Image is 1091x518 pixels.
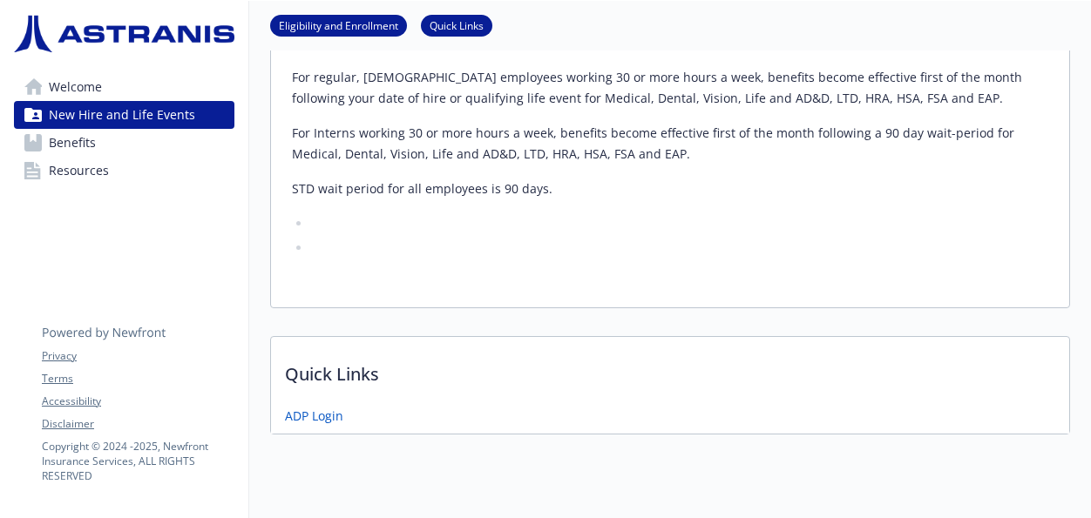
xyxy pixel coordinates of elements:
p: For Interns working 30 or more hours a week, benefits become effective first of the month followi... [292,123,1048,165]
p: For regular, [DEMOGRAPHIC_DATA] employees working 30 or more hours a week, benefits become effect... [292,67,1048,109]
a: Quick Links [421,17,492,33]
a: Resources [14,157,234,185]
p: STD wait period for all employees is 90 days. [292,178,1048,199]
p: Copyright © 2024 - 2025 , Newfront Insurance Services, ALL RIGHTS RESERVED [42,439,234,483]
a: Welcome [14,73,234,101]
a: Eligibility and Enrollment [270,17,407,33]
a: Benefits [14,129,234,157]
span: Welcome [49,73,102,101]
a: Privacy [42,348,234,364]
p: Quick Links [271,337,1069,401]
span: Benefits [49,129,96,157]
a: New Hire and Life Events [14,101,234,129]
a: Accessibility [42,394,234,409]
a: Terms [42,371,234,387]
a: ADP Login [285,407,343,425]
span: New Hire and Life Events [49,101,195,129]
span: Resources [49,157,109,185]
a: Disclaimer [42,416,234,432]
